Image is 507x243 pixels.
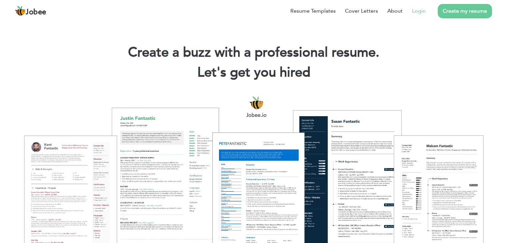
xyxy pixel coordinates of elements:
[290,7,336,15] a: Resume Templates
[412,7,426,15] a: Login
[15,6,26,16] img: jobee.io
[307,63,310,82] span: |
[438,4,492,18] a: Create my resume
[345,7,378,15] a: Cover Letters
[230,63,310,82] span: get you hired
[10,64,497,81] h2: Let's
[10,44,497,61] h1: Create a buzz with a professional resume.
[387,7,403,15] a: About
[26,9,46,16] span: Jobee
[15,6,46,16] a: Jobee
